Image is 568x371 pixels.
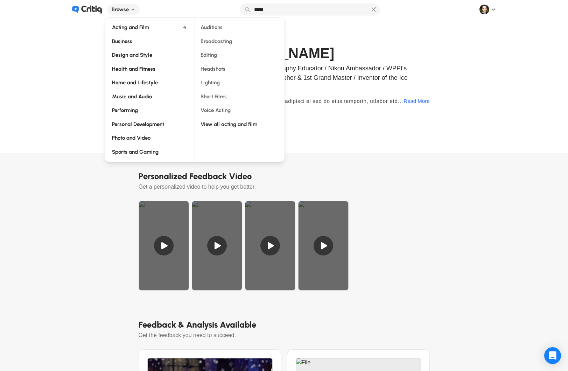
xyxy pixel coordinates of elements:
span: Lighting [201,79,220,87]
span: Personal Development [112,120,177,129]
span: Lorem Ipsumdo si ametco adipisci el sed do eius temporin, utlabor etd magnaal enimadminimve qu no... [217,97,404,105]
span: Sports and Gaming [112,148,177,156]
span: Feedback & Analysis Available [139,318,430,331]
span: Get a personalized video to help you get better. [139,183,430,195]
span: Acting and Film [112,23,177,32]
span: Auditions [201,23,223,32]
span: Personalized Feedback Video [139,170,430,183]
span: Browse [112,6,129,14]
span: Photo and Video [112,134,177,142]
div: Open Intercom Messenger [544,347,561,364]
div: View all acting and film [198,118,265,131]
span: Get the feedback you need to succeed. [139,331,430,344]
span: Health and Fitness [112,65,177,73]
span: Home and Lifestyle [112,79,177,87]
span: Headshots [201,65,225,73]
span: Music and Audio [112,93,177,101]
span: Business [112,37,177,46]
span: Short Films [201,93,227,101]
span: Editing [201,51,217,59]
span: Voice Acting [201,106,231,115]
span: Design and Style [112,51,177,59]
span: Broadcasting [201,37,232,46]
span: Photographer / Photography Educator / Nikon Ambassador / WPPI's most awarded photographer & 1st G... [217,64,412,92]
span: Performing [112,106,177,115]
